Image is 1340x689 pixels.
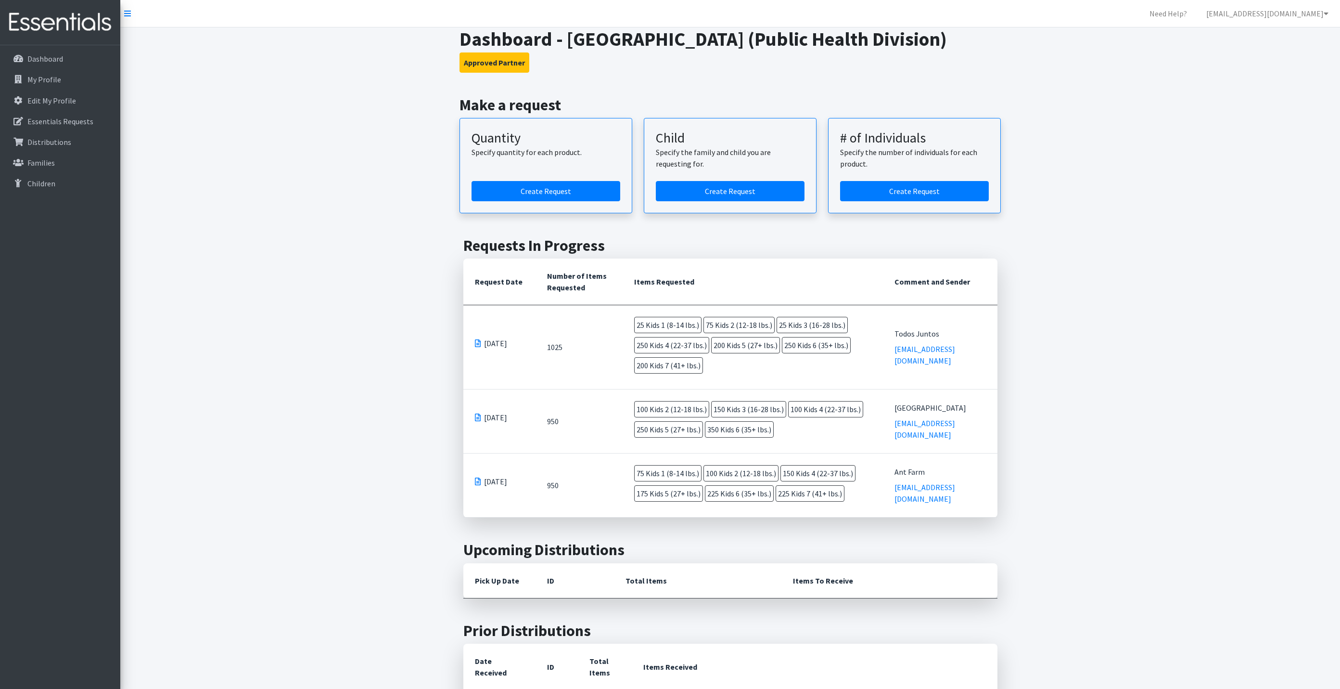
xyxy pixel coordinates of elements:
[656,181,804,201] a: Create a request for a child or family
[27,117,93,126] p: Essentials Requests
[459,27,1001,51] h1: Dashboard - [GEOGRAPHIC_DATA] (Public Health Division)
[4,91,116,110] a: Edit My Profile
[463,259,536,305] th: Request Date
[27,158,55,168] p: Families
[463,563,536,598] th: Pick Up Date
[776,485,844,502] span: 225 Kids 7 (41+ lbs.)
[459,96,1001,114] h2: Make a request
[536,259,623,305] th: Number of Items Requested
[894,344,955,365] a: [EMAIL_ADDRESS][DOMAIN_NAME]
[634,337,709,353] span: 250 Kids 4 (22-37 lbs.)
[894,402,986,414] div: [GEOGRAPHIC_DATA]
[705,421,774,438] span: 350 Kids 6 (35+ lbs.)
[656,146,804,169] p: Specify the family and child you are requesting for.
[634,317,702,333] span: 25 Kids 1 (8-14 lbs.)
[894,328,986,339] div: Todos Juntos
[4,49,116,68] a: Dashboard
[894,482,955,504] a: [EMAIL_ADDRESS][DOMAIN_NAME]
[463,541,997,559] h2: Upcoming Distributions
[4,112,116,131] a: Essentials Requests
[472,130,620,146] h3: Quantity
[634,485,703,502] span: 175 Kids 5 (27+ lbs.)
[634,401,709,417] span: 100 Kids 2 (12-18 lbs.)
[656,130,804,146] h3: Child
[777,317,848,333] span: 25 Kids 3 (16-28 lbs.)
[4,153,116,172] a: Families
[27,179,55,188] p: Children
[705,485,774,502] span: 225 Kids 6 (35+ lbs.)
[780,465,855,481] span: 150 Kids 4 (22-37 lbs.)
[840,130,989,146] h3: # of Individuals
[27,137,71,147] p: Distributions
[484,412,507,423] span: [DATE]
[883,259,997,305] th: Comment and Sender
[4,6,116,39] img: HumanEssentials
[614,563,781,598] th: Total Items
[781,563,997,598] th: Items To Receive
[27,54,63,64] p: Dashboard
[472,181,620,201] a: Create a request by quantity
[536,454,623,518] td: 950
[536,390,623,454] td: 950
[623,259,883,305] th: Items Requested
[634,357,703,374] span: 200 Kids 7 (41+ lbs.)
[4,174,116,193] a: Children
[788,401,863,417] span: 100 Kids 4 (22-37 lbs.)
[703,465,778,481] span: 100 Kids 2 (12-18 lbs.)
[27,96,76,105] p: Edit My Profile
[840,146,989,169] p: Specify the number of individuals for each product.
[711,337,780,353] span: 200 Kids 5 (27+ lbs.)
[463,236,997,255] h2: Requests In Progress
[484,476,507,487] span: [DATE]
[459,52,529,73] button: Approved Partner
[536,563,614,598] th: ID
[634,465,702,481] span: 75 Kids 1 (8-14 lbs.)
[1199,4,1336,23] a: [EMAIL_ADDRESS][DOMAIN_NAME]
[703,317,775,333] span: 75 Kids 2 (12-18 lbs.)
[472,146,620,158] p: Specify quantity for each product.
[463,622,997,640] h2: Prior Distributions
[711,401,786,417] span: 150 Kids 3 (16-28 lbs.)
[536,305,623,390] td: 1025
[894,466,986,478] div: Ant Farm
[894,418,955,440] a: [EMAIL_ADDRESS][DOMAIN_NAME]
[1142,4,1195,23] a: Need Help?
[484,338,507,349] span: [DATE]
[4,70,116,89] a: My Profile
[634,421,703,438] span: 250 Kids 5 (27+ lbs.)
[4,132,116,152] a: Distributions
[840,181,989,201] a: Create a request by number of individuals
[27,75,61,84] p: My Profile
[782,337,851,353] span: 250 Kids 6 (35+ lbs.)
